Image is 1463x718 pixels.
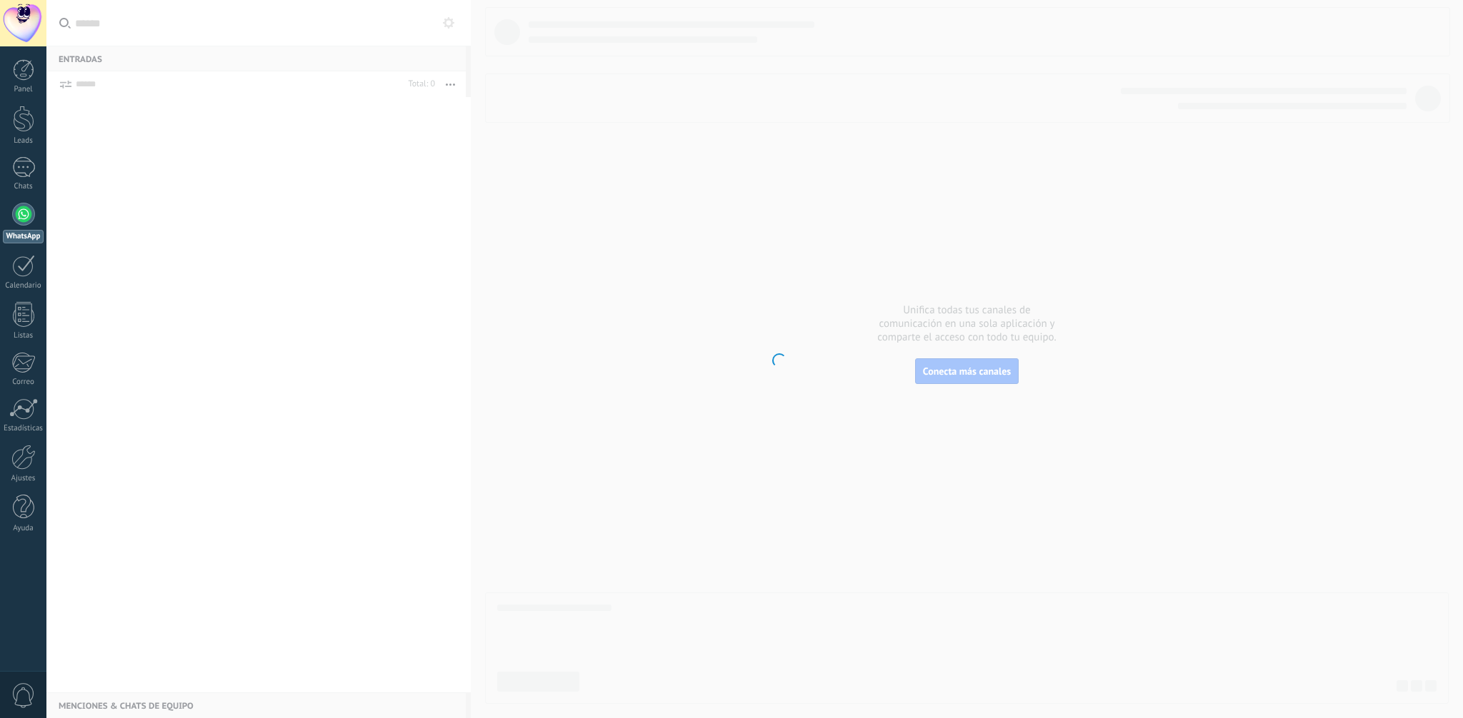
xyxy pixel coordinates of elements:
[3,331,44,340] div: Listas
[3,182,44,191] div: Chats
[3,378,44,387] div: Correo
[3,524,44,533] div: Ayuda
[3,424,44,433] div: Estadísticas
[3,230,44,243] div: WhatsApp
[3,85,44,94] div: Panel
[3,136,44,146] div: Leads
[3,281,44,290] div: Calendario
[3,474,44,483] div: Ajustes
